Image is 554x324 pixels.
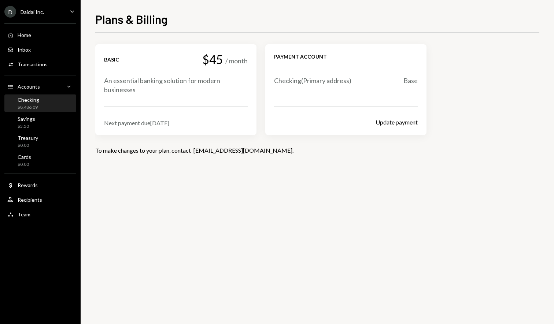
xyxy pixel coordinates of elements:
div: $45 [202,53,223,66]
div: Transactions [18,61,48,67]
div: Base [403,76,418,85]
a: Transactions [4,57,76,71]
div: To make changes to your plan, contact . [95,147,539,154]
div: Savings [18,116,35,122]
div: Checking ( Primary address) [274,76,351,85]
a: [EMAIL_ADDRESS][DOMAIN_NAME] [193,147,292,154]
div: Inbox [18,46,31,53]
div: Rewards [18,182,38,188]
div: Checking [18,97,39,103]
div: Basic [104,56,119,63]
div: Home [18,32,31,38]
a: Checking$8,486.09 [4,94,76,112]
a: Inbox [4,43,76,56]
div: / month [225,56,248,66]
div: Accounts [18,83,40,90]
div: Cards [18,154,31,160]
div: $8,486.09 [18,104,39,111]
div: $3.50 [18,123,35,130]
a: Team [4,208,76,221]
div: An essential banking solution for modern businesses [104,76,248,94]
a: Home [4,28,76,41]
a: Recipients [4,193,76,206]
a: Treasury$0.00 [4,133,76,150]
a: Rewards [4,178,76,191]
div: Payment account [274,53,418,60]
div: $0.00 [18,142,38,149]
div: Recipients [18,197,42,203]
a: Accounts [4,80,76,93]
a: Savings$3.50 [4,113,76,131]
div: Next payment due [DATE] [104,119,248,126]
a: Cards$0.00 [4,152,76,169]
div: $0.00 [18,161,31,168]
div: Team [18,211,30,217]
div: Treasury [18,135,38,141]
button: Update payment [376,119,418,126]
div: Daidai Inc. [21,9,44,15]
h1: Plans & Billing [95,12,168,26]
div: D [4,6,16,18]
